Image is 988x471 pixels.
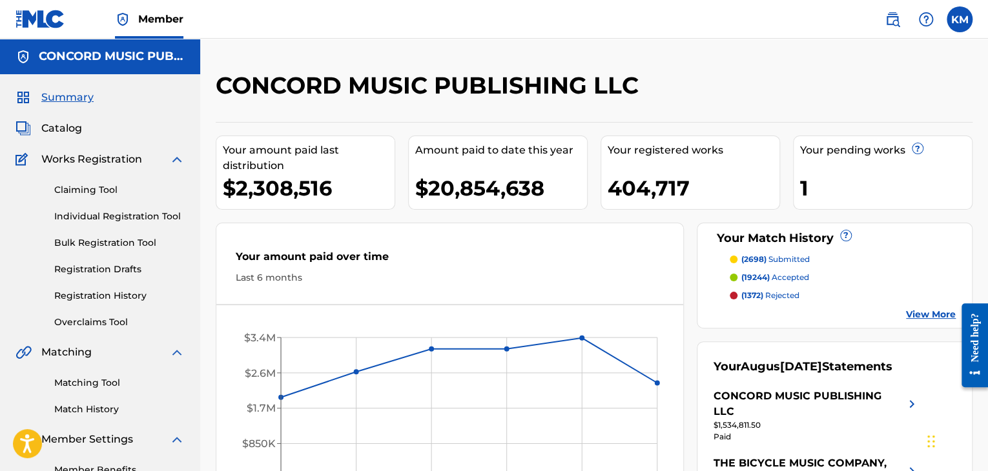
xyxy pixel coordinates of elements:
[800,174,972,203] div: 1
[741,290,763,300] span: (1372)
[245,366,276,379] tspan: $2.6M
[41,152,142,167] span: Works Registration
[608,174,779,203] div: 404,717
[714,419,920,431] div: $1,534,811.50
[415,174,587,203] div: $20,854,638
[236,271,664,285] div: Last 6 months
[169,345,185,360] img: expand
[15,432,31,447] img: Member Settings
[236,249,664,271] div: Your amount paid over time
[54,183,185,197] a: Claiming Tool
[885,12,900,27] img: search
[138,12,183,26] span: Member
[41,90,94,105] span: Summary
[54,289,185,303] a: Registration History
[216,71,645,100] h2: CONCORD MUSIC PUBLISHING LLC
[880,6,905,32] a: Public Search
[15,121,82,136] a: CatalogCatalog
[714,388,920,443] a: CONCORD MUSIC PUBLISHING LLCright chevron icon$1,534,811.50Paid
[115,12,130,27] img: Top Rightsholder
[730,272,956,283] a: (19244) accepted
[741,290,799,301] p: rejected
[906,308,956,321] a: View More
[54,376,185,390] a: Matching Tool
[41,345,92,360] span: Matching
[800,143,972,158] div: Your pending works
[714,358,892,376] div: Your Statements
[904,388,920,419] img: right chevron icon
[730,290,956,301] a: (1372) rejected
[169,432,185,447] img: expand
[15,152,32,167] img: Works Registration
[223,143,395,174] div: Your amount paid last distribution
[415,143,587,158] div: Amount paid to date this year
[15,10,65,28] img: MLC Logo
[841,230,851,241] span: ?
[714,388,904,419] div: CONCORD MUSIC PUBLISHING LLC
[15,121,31,136] img: Catalog
[15,49,31,65] img: Accounts
[608,143,779,158] div: Your registered works
[39,49,185,64] h5: CONCORD MUSIC PUBLISHING LLC
[947,6,973,32] div: User Menu
[15,90,94,105] a: SummarySummary
[730,254,956,265] a: (2698) submitted
[741,272,809,283] p: accepted
[15,345,32,360] img: Matching
[54,210,185,223] a: Individual Registration Tool
[912,143,923,154] span: ?
[913,6,939,32] div: Help
[41,432,133,447] span: Member Settings
[714,230,956,247] div: Your Match History
[952,294,988,397] iframe: Resource Center
[169,152,185,167] img: expand
[247,402,276,414] tspan: $1.7M
[54,236,185,250] a: Bulk Registration Tool
[714,431,920,443] div: Paid
[54,263,185,276] a: Registration Drafts
[741,272,770,282] span: (19244)
[741,254,767,264] span: (2698)
[54,316,185,329] a: Overclaims Tool
[918,12,934,27] img: help
[244,332,276,344] tspan: $3.4M
[242,437,276,450] tspan: $850K
[741,254,810,265] p: submitted
[15,90,31,105] img: Summary
[223,174,395,203] div: $2,308,516
[923,409,988,471] iframe: Chat Widget
[927,422,935,461] div: Drag
[41,121,82,136] span: Catalog
[741,359,822,374] span: Augus[DATE]
[54,403,185,416] a: Match History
